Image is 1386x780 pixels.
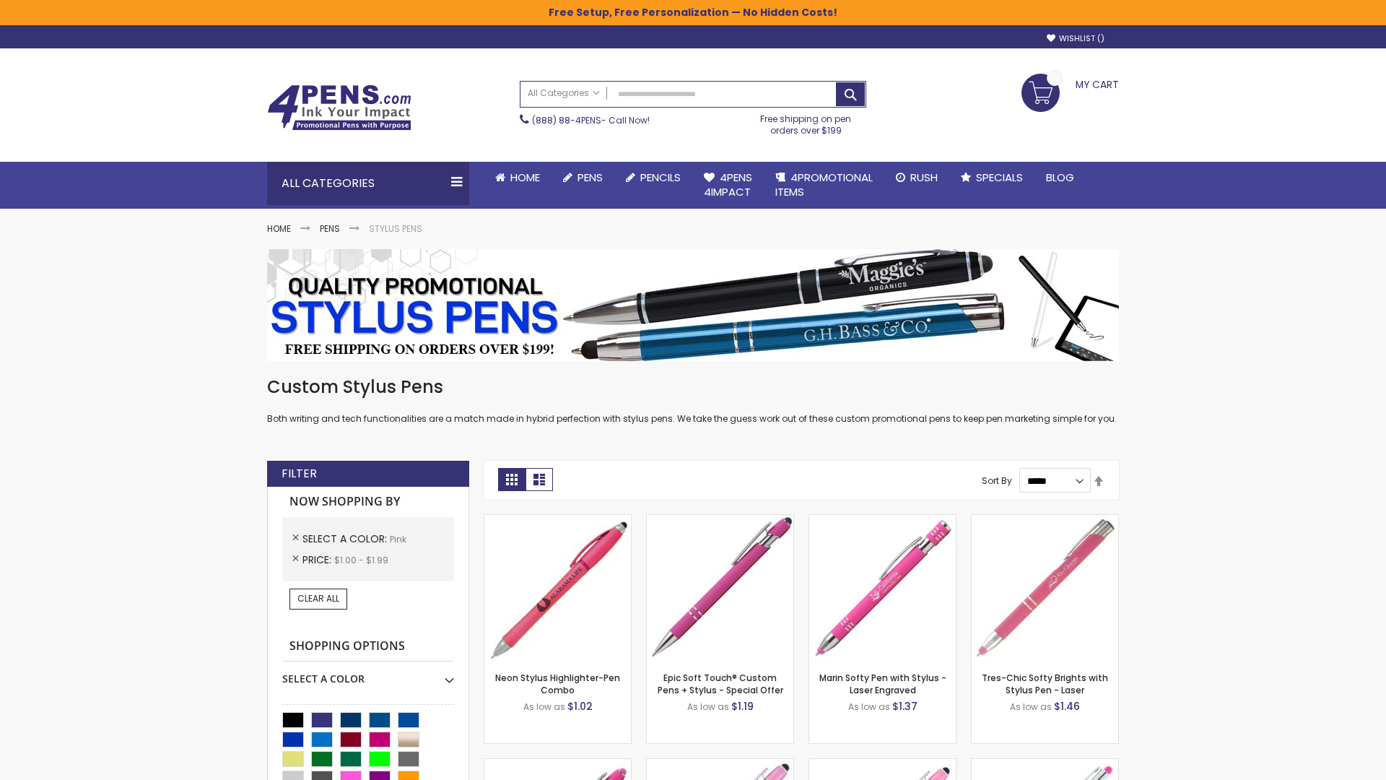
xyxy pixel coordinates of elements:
[848,701,890,713] span: As low as
[567,699,593,714] span: $1.02
[528,87,600,99] span: All Categories
[910,170,938,185] span: Rush
[267,222,291,235] a: Home
[282,631,454,662] strong: Shopping Options
[972,515,1118,662] img: Tres-Chic Softy Brights with Stylus Pen - Laser-Pink
[495,672,620,695] a: Neon Stylus Highlighter-Pen Combo
[484,515,631,662] img: Neon Stylus Highlighter-Pen Combo-Pink
[484,758,631,771] a: Ellipse Softy Brights with Stylus Pen - Laser-Pink
[523,701,565,713] span: As low as
[647,515,793,662] img: 4P-MS8B-Pink
[692,162,764,209] a: 4Pens4impact
[577,170,603,185] span: Pens
[892,699,918,714] span: $1.37
[289,589,347,609] a: Clear All
[532,114,601,126] a: (888) 88-4PENS
[510,170,540,185] span: Home
[297,592,339,604] span: Clear All
[764,162,884,209] a: 4PROMOTIONALITEMS
[731,699,754,714] span: $1.19
[302,532,390,546] span: Select A Color
[614,162,692,194] a: Pencils
[884,162,949,194] a: Rush
[1034,162,1086,194] a: Blog
[520,82,607,105] a: All Categories
[552,162,614,194] a: Pens
[972,514,1118,526] a: Tres-Chic Softy Brights with Stylus Pen - Laser-Pink
[484,514,631,526] a: Neon Stylus Highlighter-Pen Combo-Pink
[320,222,340,235] a: Pens
[484,162,552,194] a: Home
[498,468,526,491] strong: Grid
[640,170,681,185] span: Pencils
[390,533,406,545] span: Pink
[972,758,1118,771] a: Tres-Chic Softy with Stylus Top Pen - ColorJet-Pink
[647,758,793,771] a: Ellipse Stylus Pen - LaserMax-Pink
[334,554,388,566] span: $1.00 - $1.99
[302,552,334,567] span: Price
[1046,170,1074,185] span: Blog
[532,114,650,126] span: - Call Now!
[982,672,1108,695] a: Tres-Chic Softy Brights with Stylus Pen - Laser
[282,466,317,482] strong: Filter
[647,514,793,526] a: 4P-MS8B-Pink
[949,162,1034,194] a: Specials
[267,376,1119,399] h1: Custom Stylus Pens
[704,170,752,199] span: 4Pens 4impact
[1010,701,1052,713] span: As low as
[267,162,469,205] div: All Categories
[982,474,1012,487] label: Sort By
[746,108,867,136] div: Free shipping on pen orders over $199
[282,662,454,686] div: Select A Color
[1047,33,1104,44] a: Wishlist
[267,249,1119,361] img: Stylus Pens
[809,758,956,771] a: Ellipse Stylus Pen - ColorJet-Pink
[809,515,956,662] img: Marin Softy Pen with Stylus - Laser Engraved-Pink
[819,672,946,695] a: Marin Softy Pen with Stylus - Laser Engraved
[267,376,1119,425] div: Both writing and tech functionalities are a match made in hybrid perfection with stylus pens. We ...
[687,701,729,713] span: As low as
[369,222,422,235] strong: Stylus Pens
[775,170,873,199] span: 4PROMOTIONAL ITEMS
[658,672,783,695] a: Epic Soft Touch® Custom Pens + Stylus - Special Offer
[282,487,454,517] strong: Now Shopping by
[1054,699,1080,714] span: $1.46
[267,84,411,131] img: 4Pens Custom Pens and Promotional Products
[976,170,1023,185] span: Specials
[809,514,956,526] a: Marin Softy Pen with Stylus - Laser Engraved-Pink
